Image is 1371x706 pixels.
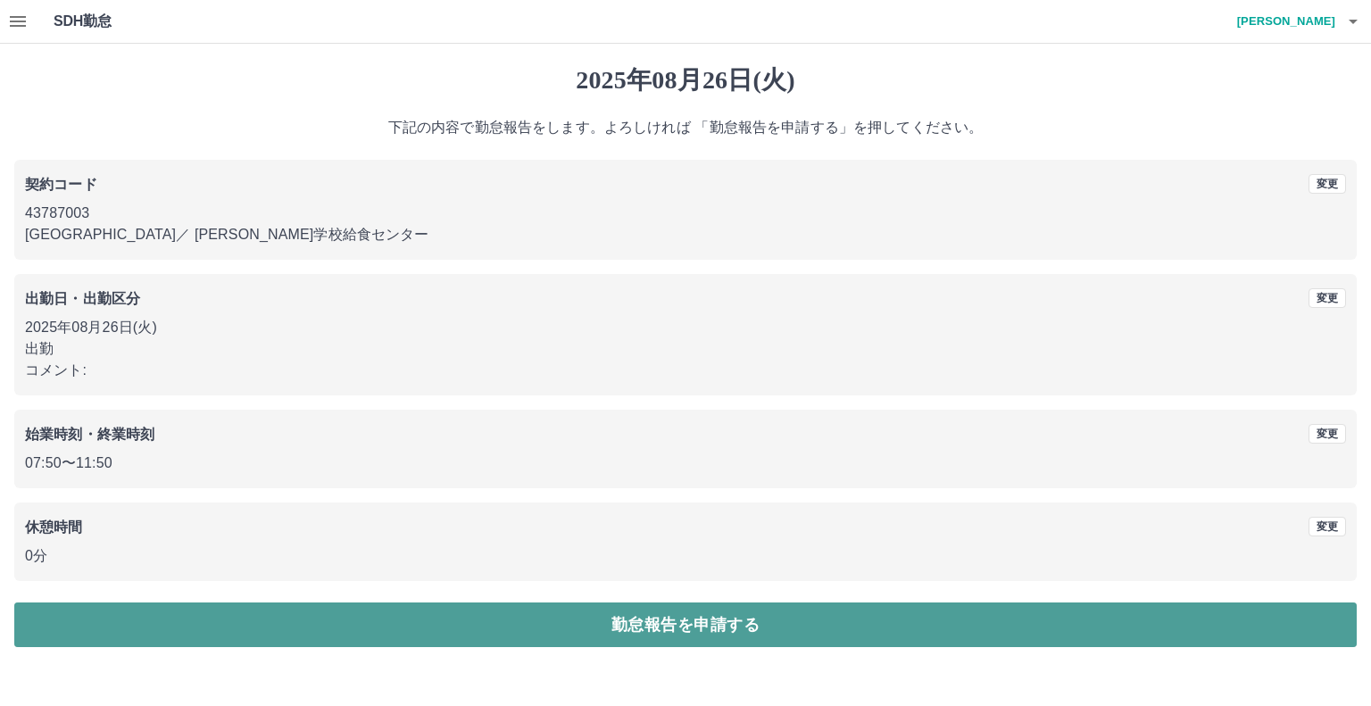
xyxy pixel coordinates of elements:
[25,519,83,535] b: 休憩時間
[25,177,97,192] b: 契約コード
[25,427,154,442] b: 始業時刻・終業時刻
[1309,174,1346,194] button: 変更
[25,291,140,306] b: 出勤日・出勤区分
[14,117,1357,138] p: 下記の内容で勤怠報告をします。よろしければ 「勤怠報告を申請する」を押してください。
[25,545,1346,567] p: 0分
[1309,517,1346,536] button: 変更
[25,453,1346,474] p: 07:50 〜 11:50
[14,602,1357,647] button: 勤怠報告を申請する
[25,360,1346,381] p: コメント:
[25,224,1346,245] p: [GEOGRAPHIC_DATA] ／ [PERSON_NAME]学校給食センター
[1309,424,1346,444] button: 変更
[25,317,1346,338] p: 2025年08月26日(火)
[14,65,1357,96] h1: 2025年08月26日(火)
[1309,288,1346,308] button: 変更
[25,203,1346,224] p: 43787003
[25,338,1346,360] p: 出勤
